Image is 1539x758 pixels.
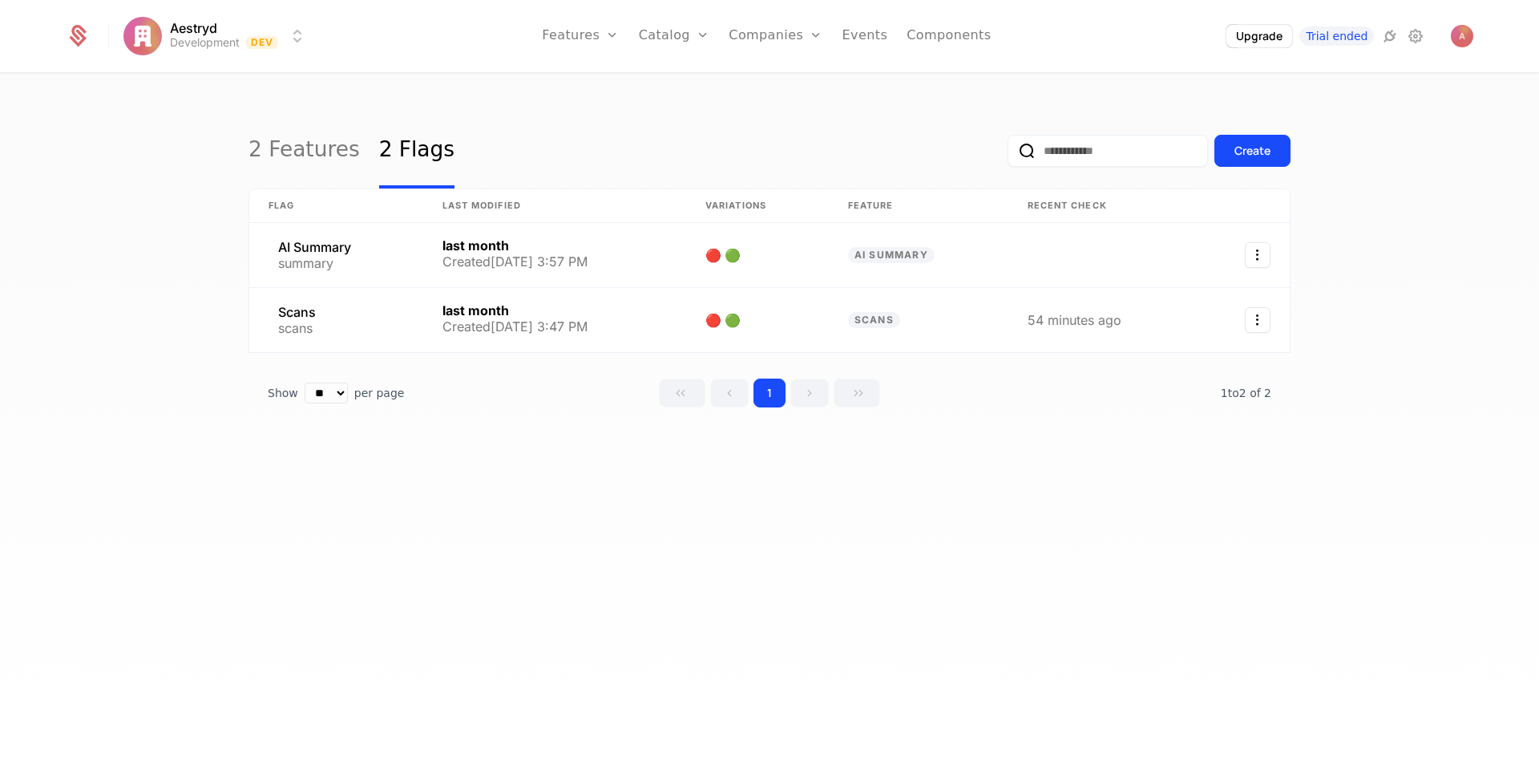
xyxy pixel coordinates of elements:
img: aestryd-ziwa [1451,25,1473,47]
th: Last Modified [423,189,686,223]
th: Variations [686,189,829,223]
img: Aestryd [123,17,162,55]
div: Page navigation [659,379,880,407]
button: Select action [1245,307,1270,333]
span: Show [268,385,298,401]
a: 2 Flags [379,113,454,188]
span: 1 to 2 of [1221,387,1264,399]
a: Trial ended [1299,26,1374,46]
button: Go to page 1 [753,379,786,407]
div: Development [170,34,240,51]
th: Flag [249,189,423,223]
button: Go to next page [790,379,829,407]
span: Aestryd [170,22,217,34]
div: Create [1234,143,1270,159]
a: Integrations [1380,26,1400,46]
select: Select page size [305,383,348,403]
span: per page [354,385,405,401]
button: Go to last page [834,379,880,407]
button: Create [1214,135,1291,167]
th: Feature [829,189,1008,223]
span: 2 [1221,387,1271,399]
a: Settings [1406,26,1425,46]
th: Recent check [1008,189,1198,223]
button: Select environment [128,18,308,54]
button: Upgrade [1226,25,1292,47]
span: Dev [246,36,279,49]
button: Go to first page [659,379,705,407]
button: Go to previous page [710,379,749,407]
button: Select action [1245,242,1270,268]
a: 2 Features [248,113,360,188]
button: Open user button [1451,25,1473,47]
div: Table pagination [248,379,1291,407]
